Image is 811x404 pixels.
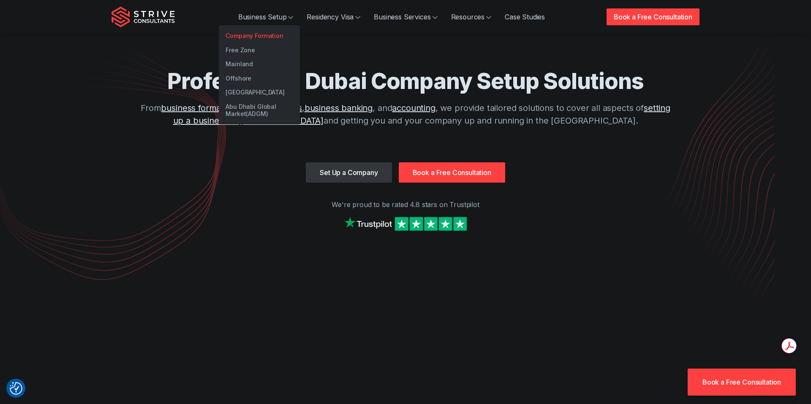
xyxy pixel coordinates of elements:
[498,8,552,25] a: Case Studies
[300,8,367,25] a: Residency Visa
[219,85,300,100] a: [GEOGRAPHIC_DATA]
[219,43,300,57] a: Free Zone
[607,8,699,25] a: Book a Free Consultation
[10,382,22,395] img: Revisit consent button
[219,57,300,71] a: Mainland
[112,199,699,210] p: We're proud to be rated 4.8 stars on Trustpilot
[367,8,444,25] a: Business Services
[112,6,175,27] img: Strive Consultants
[231,8,300,25] a: Business Setup
[306,162,392,183] a: Set Up a Company
[10,382,22,395] button: Consent Preferences
[342,215,469,233] img: Strive on Trustpilot
[219,100,300,121] a: Abu Dhabi Global Market(ADGM)
[392,103,435,113] a: accounting
[444,8,498,25] a: Resources
[135,102,676,127] p: From , , , and , we provide tailored solutions to cover all aspects of and getting you and your c...
[688,369,796,396] a: Book a Free Consultation
[161,103,239,113] a: business formations
[219,29,300,43] a: Company Formation
[219,71,300,86] a: Offshore
[305,103,373,113] a: business banking
[399,162,505,183] a: Book a Free Consultation
[135,67,676,95] h1: Professional Dubai Company Setup Solutions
